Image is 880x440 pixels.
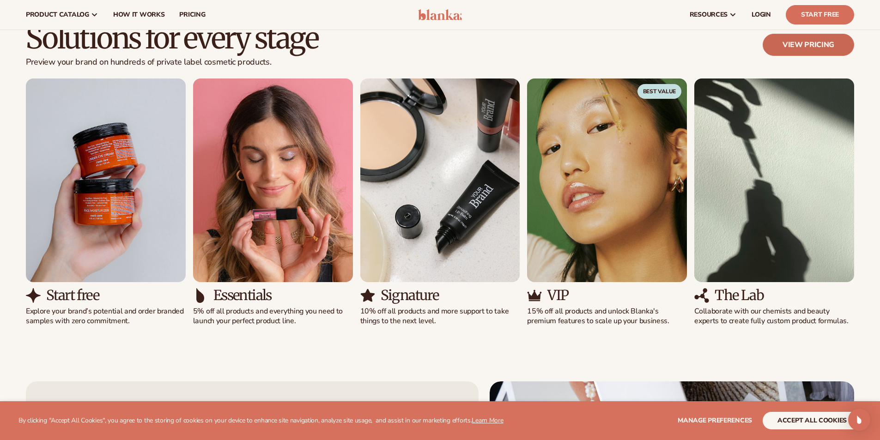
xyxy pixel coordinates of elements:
[694,307,854,326] p: Collaborate with our chemists and beauty experts to create fully custom product formulas.
[26,23,318,54] h2: Solutions for every stage
[193,78,353,282] img: Shopify Image 12
[678,412,752,429] button: Manage preferences
[715,288,764,303] h3: The Lab
[360,307,520,326] p: 10% off all products and more support to take things to the next level.
[360,288,375,303] img: Shopify Image 15
[26,11,89,18] span: product catalog
[547,288,568,303] h3: VIP
[848,409,870,431] div: Open Intercom Messenger
[763,34,854,56] a: View pricing
[527,288,542,303] img: Shopify Image 17
[113,11,165,18] span: How It Works
[360,78,520,326] div: 3 / 5
[690,11,728,18] span: resources
[418,9,462,20] img: logo
[752,11,771,18] span: LOGIN
[26,288,41,303] img: Shopify Image 11
[694,78,854,282] img: Shopify Image 18
[179,11,205,18] span: pricing
[46,288,99,303] h3: Start free
[193,307,353,326] p: 5% off all products and everything you need to launch your perfect product line.
[786,5,854,24] a: Start Free
[527,307,687,326] p: 15% off all products and unlock Blanka's premium features to scale up your business.
[213,288,272,303] h3: Essentials
[763,412,862,429] button: accept all cookies
[694,288,709,303] img: Shopify Image 19
[26,57,318,67] p: Preview your brand on hundreds of private label cosmetic products.
[18,417,504,425] p: By clicking "Accept All Cookies", you agree to the storing of cookies on your device to enhance s...
[26,307,186,326] p: Explore your brand’s potential and order branded samples with zero commitment.
[527,78,687,326] div: 4 / 5
[193,288,208,303] img: Shopify Image 13
[472,416,503,425] a: Learn More
[360,78,520,282] img: Shopify Image 14
[527,78,687,282] img: Shopify Image 16
[381,288,439,303] h3: Signature
[678,416,752,425] span: Manage preferences
[26,78,186,326] div: 1 / 5
[637,84,682,99] span: Best Value
[26,78,186,282] img: Shopify Image 10
[193,78,353,326] div: 2 / 5
[694,78,854,326] div: 5 / 5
